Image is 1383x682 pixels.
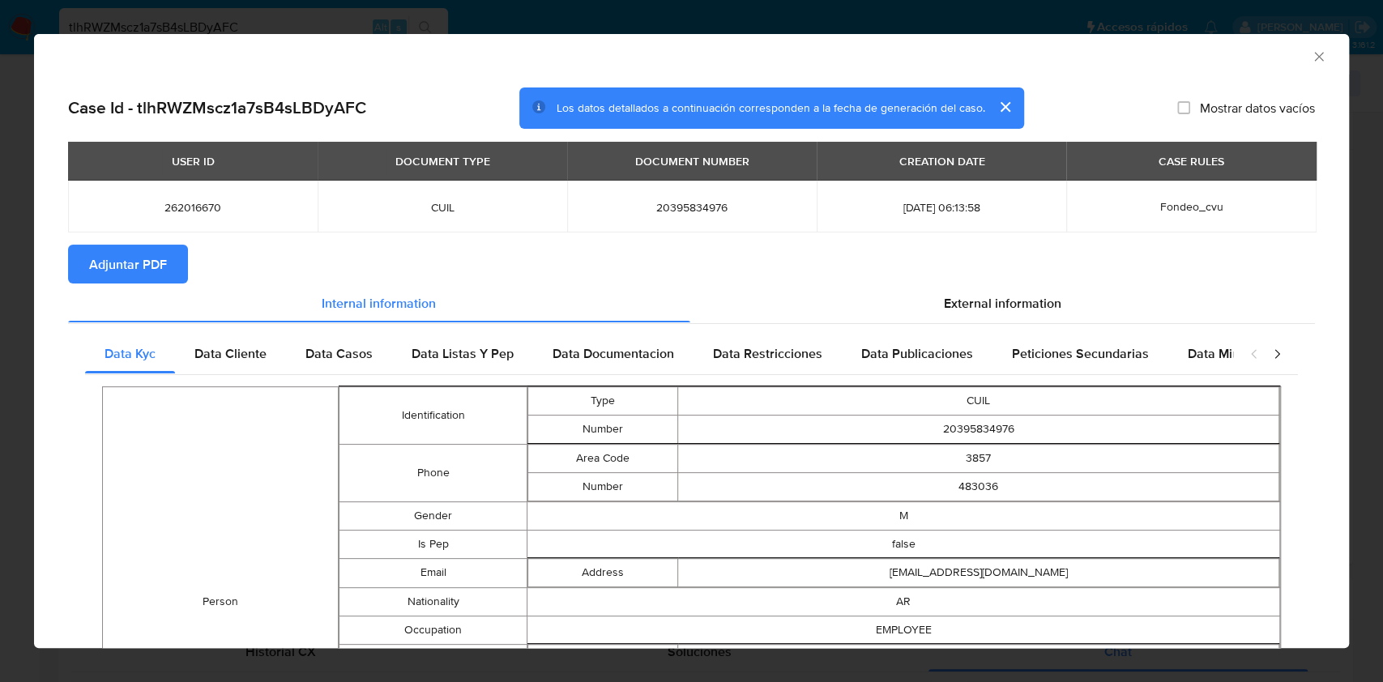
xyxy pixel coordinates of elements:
[527,587,1280,616] td: AR
[889,147,994,175] div: CREATION DATE
[85,335,1233,373] div: Detailed internal info
[1159,198,1223,215] span: Fondeo_cvu
[528,472,678,501] td: Number
[339,501,527,530] td: Gender
[34,34,1349,648] div: closure-recommendation-modal
[527,616,1280,644] td: EMPLOYEE
[557,100,985,116] span: Los datos detallados a continuación corresponden a la fecha de generación del caso.
[68,97,366,118] h2: Case Id - tlhRWZMscz1a7sB4sLBDyAFC
[713,344,822,363] span: Data Restricciones
[89,246,167,282] span: Adjuntar PDF
[985,87,1024,126] button: cerrar
[678,386,1279,415] td: CUIL
[944,293,1061,312] span: External information
[68,283,1315,322] div: Detailed info
[528,415,678,443] td: Number
[527,530,1280,558] td: false
[528,644,678,672] td: Full Address
[678,444,1279,472] td: 3857
[88,200,298,215] span: 262016670
[1188,344,1277,363] span: Data Minoridad
[861,344,973,363] span: Data Publicaciones
[625,147,759,175] div: DOCUMENT NUMBER
[339,530,527,558] td: Is Pep
[194,344,267,363] span: Data Cliente
[337,200,548,215] span: CUIL
[105,344,156,363] span: Data Kyc
[412,344,514,363] span: Data Listas Y Pep
[553,344,674,363] span: Data Documentacion
[386,147,500,175] div: DOCUMENT TYPE
[836,200,1047,215] span: [DATE] 06:13:58
[305,344,373,363] span: Data Casos
[527,501,1280,530] td: M
[528,444,678,472] td: Area Code
[678,415,1279,443] td: 20395834976
[322,293,436,312] span: Internal information
[678,558,1279,586] td: [EMAIL_ADDRESS][DOMAIN_NAME]
[528,386,678,415] td: Type
[1311,49,1325,63] button: Cerrar ventana
[587,200,797,215] span: 20395834976
[68,245,188,283] button: Adjuntar PDF
[339,587,527,616] td: Nationality
[1012,344,1149,363] span: Peticiones Secundarias
[1200,100,1315,116] span: Mostrar datos vacíos
[339,616,527,644] td: Occupation
[1149,147,1234,175] div: CASE RULES
[1177,101,1190,114] input: Mostrar datos vacíos
[528,558,678,586] td: Address
[678,644,1279,672] td: fader y [PERSON_NAME] SN [PERSON_NAME] [GEOGRAPHIC_DATA] [GEOGRAPHIC_DATA] 2300
[339,386,527,444] td: Identification
[678,472,1279,501] td: 483036
[339,558,527,587] td: Email
[162,147,224,175] div: USER ID
[339,444,527,501] td: Phone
